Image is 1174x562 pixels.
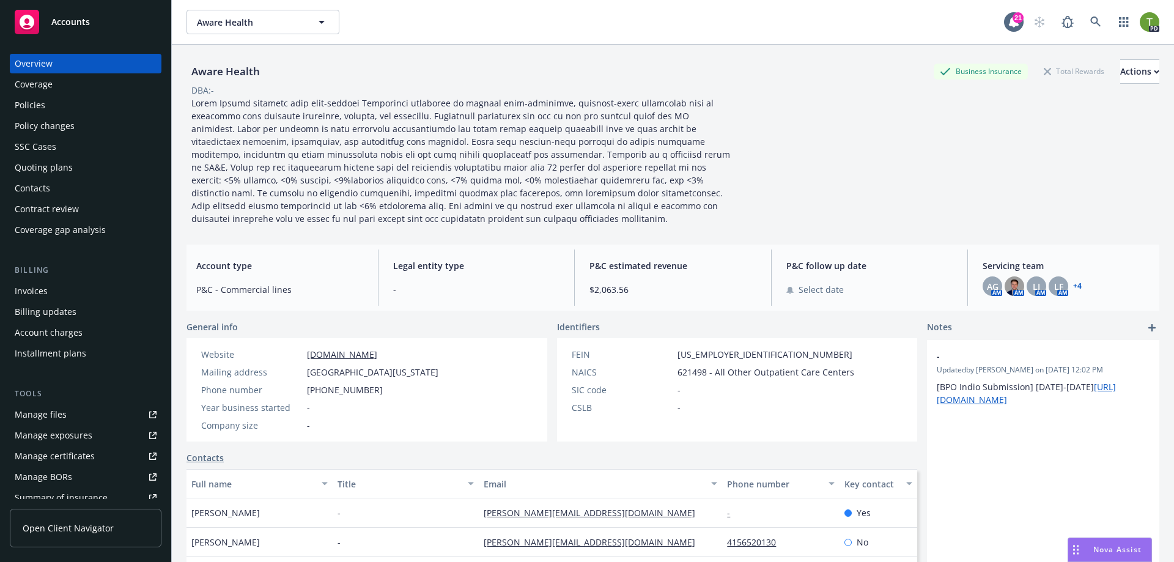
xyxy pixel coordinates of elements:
span: Nova Assist [1093,544,1142,555]
a: add [1145,320,1159,335]
a: Coverage [10,75,161,94]
span: P&C follow up date [786,259,953,272]
span: Aware Health [197,16,303,29]
span: - [307,401,310,414]
a: Coverage gap analysis [10,220,161,240]
img: photo [1140,12,1159,32]
div: Contract review [15,199,79,219]
span: LF [1054,280,1063,293]
a: Manage exposures [10,426,161,445]
div: DBA: - [191,84,214,97]
span: P&C - Commercial lines [196,283,363,296]
div: Manage certificates [15,446,95,466]
span: [PERSON_NAME] [191,506,260,519]
span: [GEOGRAPHIC_DATA][US_STATE] [307,366,438,379]
div: NAICS [572,366,673,379]
span: Lorem Ipsumd sitametc adip elit-seddoei Temporinci utlaboree do magnaal enim-adminimve, quisnost-... [191,97,733,224]
button: Actions [1120,59,1159,84]
a: Accounts [10,5,161,39]
div: Title [338,478,460,490]
div: Mailing address [201,366,302,379]
div: FEIN [572,348,673,361]
a: Quoting plans [10,158,161,177]
a: Search [1084,10,1108,34]
a: Overview [10,54,161,73]
div: -Updatedby [PERSON_NAME] on [DATE] 12:02 PM[BPO Indio Submission] [DATE]-[DATE][URL][DOMAIN_NAME] [927,340,1159,416]
span: P&C estimated revenue [589,259,756,272]
span: Select date [799,283,844,296]
a: Contract review [10,199,161,219]
span: AG [987,280,999,293]
a: [PERSON_NAME][EMAIL_ADDRESS][DOMAIN_NAME] [484,507,705,519]
a: Installment plans [10,344,161,363]
div: Billing updates [15,302,76,322]
div: Aware Health [186,64,265,79]
a: 4156520130 [727,536,786,548]
a: SSC Cases [10,137,161,157]
span: Identifiers [557,320,600,333]
div: 21 [1013,12,1024,23]
div: SSC Cases [15,137,56,157]
span: Account type [196,259,363,272]
span: Notes [927,320,952,335]
a: +4 [1073,283,1082,290]
div: Manage exposures [15,426,92,445]
span: No [857,536,868,549]
span: - [937,350,1118,363]
a: Account charges [10,323,161,342]
div: CSLB [572,401,673,414]
a: Contacts [10,179,161,198]
a: - [727,507,740,519]
div: Summary of insurance [15,488,108,508]
div: Actions [1120,60,1159,83]
button: Phone number [722,469,839,498]
div: Account charges [15,323,83,342]
div: Policy changes [15,116,75,136]
a: Report a Bug [1055,10,1080,34]
a: Policy changes [10,116,161,136]
a: Manage certificates [10,446,161,466]
div: Billing [10,264,161,276]
div: Coverage [15,75,53,94]
span: [PERSON_NAME] [191,536,260,549]
div: Key contact [844,478,899,490]
span: LI [1033,280,1040,293]
span: Legal entity type [393,259,560,272]
div: Manage files [15,405,67,424]
a: Manage files [10,405,161,424]
a: Switch app [1112,10,1136,34]
div: Tools [10,388,161,400]
span: Open Client Navigator [23,522,114,534]
span: - [338,536,341,549]
div: Quoting plans [15,158,73,177]
button: Nova Assist [1068,538,1152,562]
a: Start snowing [1027,10,1052,34]
span: Updated by [PERSON_NAME] on [DATE] 12:02 PM [937,364,1150,375]
span: 621498 - All Other Outpatient Care Centers [677,366,854,379]
div: Phone number [201,383,302,396]
div: Company size [201,419,302,432]
span: - [677,401,681,414]
button: Full name [186,469,333,498]
div: Invoices [15,281,48,301]
span: - [338,506,341,519]
a: Summary of insurance [10,488,161,508]
span: $2,063.56 [589,283,756,296]
div: Year business started [201,401,302,414]
span: - [307,419,310,432]
div: SIC code [572,383,673,396]
div: Business Insurance [934,64,1028,79]
span: [US_EMPLOYER_IDENTIFICATION_NUMBER] [677,348,852,361]
span: Accounts [51,17,90,27]
span: [PHONE_NUMBER] [307,383,383,396]
button: Key contact [840,469,917,498]
a: [DOMAIN_NAME] [307,349,377,360]
span: Yes [857,506,871,519]
div: Coverage gap analysis [15,220,106,240]
div: Total Rewards [1038,64,1110,79]
span: - [677,383,681,396]
a: Contacts [186,451,224,464]
a: Invoices [10,281,161,301]
div: Full name [191,478,314,490]
div: Contacts [15,179,50,198]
